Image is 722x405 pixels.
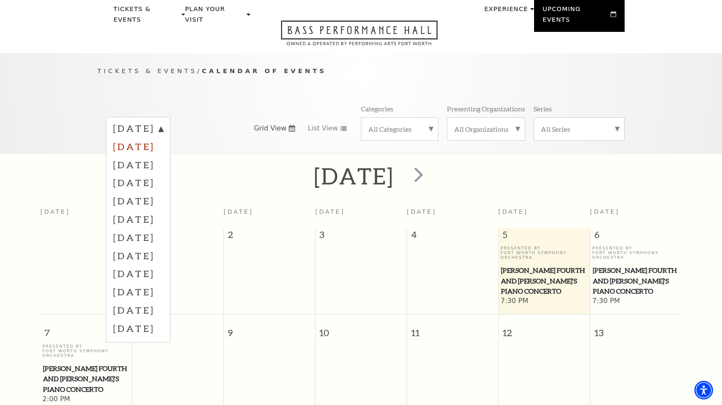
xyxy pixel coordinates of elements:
span: Calendar of Events [202,67,327,74]
span: 1 [132,228,223,245]
span: [DATE] [407,208,437,215]
label: [DATE] [113,319,163,337]
span: 7:30 PM [500,297,588,306]
p: Presented By Fort Worth Symphony Orchestra [500,246,588,260]
span: [PERSON_NAME] Fourth and [PERSON_NAME]'s Piano Concerto [501,265,587,297]
span: 12 [499,314,590,344]
p: Categories [361,104,393,113]
span: 7:30 PM [592,297,679,306]
h2: [DATE] [314,162,394,190]
label: All Series [541,125,617,133]
span: 13 [590,314,682,344]
span: 7 [40,314,132,344]
span: [PERSON_NAME] Fourth and [PERSON_NAME]'s Piano Concerto [43,363,129,395]
p: Presenting Organizations [447,104,525,113]
span: List View [308,124,338,133]
th: [DATE] [40,203,132,228]
span: 2 [224,228,315,245]
div: Accessibility Menu [694,381,713,399]
span: 3 [316,228,406,245]
span: [DATE] [315,208,345,215]
p: Series [534,104,552,113]
p: Presented By Fort Worth Symphony Orchestra [43,344,130,358]
label: [DATE] [113,246,163,265]
p: / [97,66,625,76]
span: Grid View [254,124,287,133]
label: [DATE] [113,283,163,301]
p: Upcoming Events [543,4,608,30]
a: Open this option [250,20,468,53]
label: [DATE] [113,122,163,137]
span: 9 [224,314,315,344]
label: [DATE] [113,192,163,210]
span: 4 [407,228,498,245]
span: 11 [407,314,498,344]
span: [DATE] [224,208,253,215]
span: [DATE] [590,208,620,215]
p: Experience [484,4,528,19]
span: 5 [499,228,590,245]
label: All Categories [368,125,431,133]
span: 8 [132,314,223,344]
span: Tickets & Events [97,67,197,74]
label: [DATE] [113,156,163,174]
label: [DATE] [113,301,163,319]
label: [DATE] [113,210,163,228]
span: [PERSON_NAME] Fourth and [PERSON_NAME]'s Piano Concerto [593,265,679,297]
label: [DATE] [113,173,163,192]
span: 10 [316,314,406,344]
button: next [402,161,433,191]
label: [DATE] [113,228,163,246]
span: 6 [590,228,682,245]
span: [DATE] [498,208,528,215]
label: All Organizations [454,125,518,133]
label: [DATE] [113,137,163,156]
p: Presented By Fort Worth Symphony Orchestra [592,246,679,260]
span: 2:00 PM [43,395,130,404]
label: [DATE] [113,264,163,283]
p: Plan Your Visit [185,4,244,30]
p: Tickets & Events [114,4,179,30]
